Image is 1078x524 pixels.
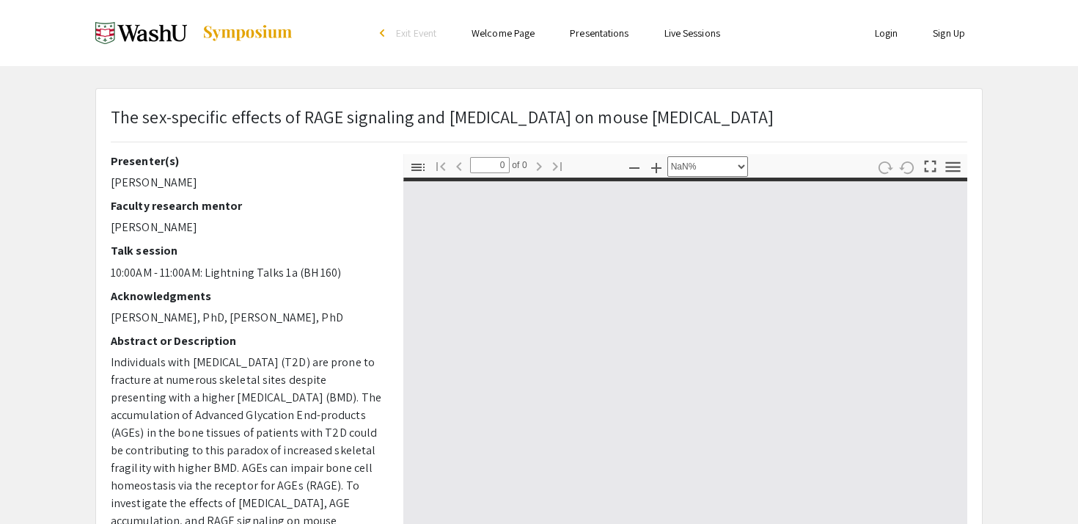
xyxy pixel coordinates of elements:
iframe: Chat [11,458,62,513]
a: Sign Up [933,26,965,40]
p: [PERSON_NAME], PhD, [PERSON_NAME], PhD [111,309,381,327]
h2: Faculty research mentor [111,199,381,213]
button: Switch to Presentation Mode [918,154,943,175]
h2: Talk session [111,244,381,258]
a: Login [875,26,898,40]
button: Zoom Out [622,156,647,178]
button: Go to First Page [428,155,453,176]
span: Exit Event [396,26,436,40]
div: arrow_back_ios [380,29,389,37]
select: Zoom [667,156,748,177]
button: Go to Last Page [545,155,570,176]
button: Zoom In [644,156,669,178]
p: [PERSON_NAME] [111,174,381,192]
button: Next Page [527,155,551,176]
a: Spring 2025 Undergraduate Research Symposium [95,15,293,51]
h2: Acknowledgments [111,289,381,303]
input: Page [470,157,510,173]
h2: Abstract or Description [111,334,381,348]
button: Rotate Clockwise [873,156,898,178]
img: Symposium by ForagerOne [202,24,293,42]
a: Welcome Page [472,26,535,40]
a: Live Sessions [664,26,720,40]
button: Rotate Counterclockwise [895,156,920,178]
p: [PERSON_NAME] [111,219,381,236]
span: of 0 [510,157,527,173]
img: Spring 2025 Undergraduate Research Symposium [95,15,187,51]
button: Toggle Sidebar [406,156,430,178]
button: Tools [941,156,966,178]
span: The sex-specific effects of RAGE signaling and [MEDICAL_DATA] on mouse [MEDICAL_DATA] [111,105,774,128]
button: Previous Page [447,155,472,176]
h2: Presenter(s) [111,154,381,168]
p: 10:00AM - 11:00AM: Lightning Talks 1a (BH 160) [111,264,381,282]
a: Presentations [570,26,628,40]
